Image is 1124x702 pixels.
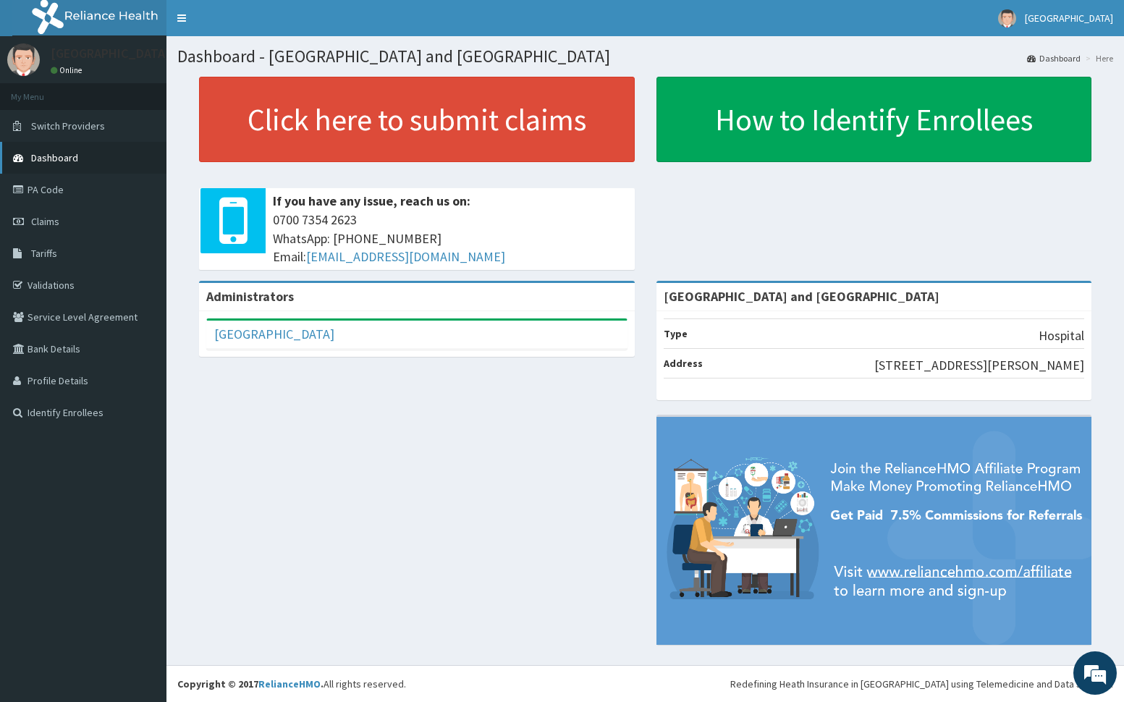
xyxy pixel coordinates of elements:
span: [GEOGRAPHIC_DATA] [1025,12,1113,25]
span: Tariffs [31,247,57,260]
p: Hospital [1039,326,1084,345]
p: [GEOGRAPHIC_DATA] [51,47,170,60]
img: provider-team-banner.png [656,417,1092,645]
strong: [GEOGRAPHIC_DATA] and [GEOGRAPHIC_DATA] [664,288,939,305]
a: Click here to submit claims [199,77,635,162]
img: User Image [998,9,1016,28]
a: Dashboard [1027,52,1081,64]
a: How to Identify Enrollees [656,77,1092,162]
b: Address [664,357,703,370]
span: Claims [31,215,59,228]
b: Type [664,327,688,340]
div: Redefining Heath Insurance in [GEOGRAPHIC_DATA] using Telemedicine and Data Science! [730,677,1113,691]
b: If you have any issue, reach us on: [273,193,470,209]
a: [GEOGRAPHIC_DATA] [214,326,334,342]
strong: Copyright © 2017 . [177,677,324,690]
h1: Dashboard - [GEOGRAPHIC_DATA] and [GEOGRAPHIC_DATA] [177,47,1113,66]
p: [STREET_ADDRESS][PERSON_NAME] [874,356,1084,375]
a: RelianceHMO [258,677,321,690]
b: Administrators [206,288,294,305]
a: Online [51,65,85,75]
a: [EMAIL_ADDRESS][DOMAIN_NAME] [306,248,505,265]
span: Dashboard [31,151,78,164]
span: 0700 7354 2623 WhatsApp: [PHONE_NUMBER] Email: [273,211,628,266]
span: Switch Providers [31,119,105,132]
li: Here [1082,52,1113,64]
footer: All rights reserved. [166,665,1124,702]
img: User Image [7,43,40,76]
